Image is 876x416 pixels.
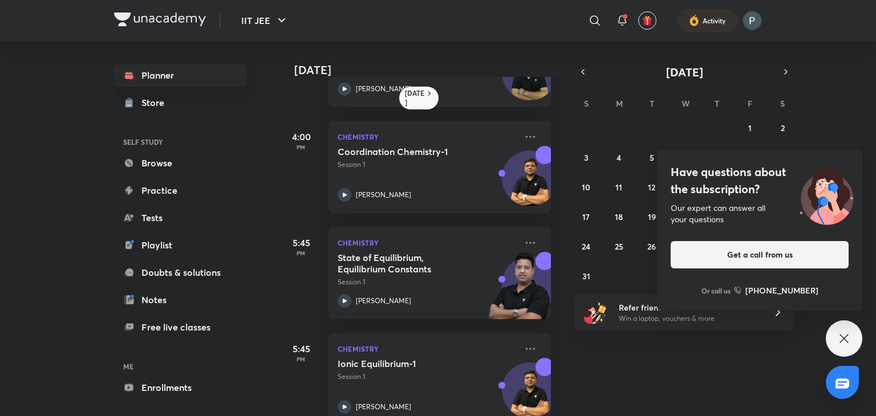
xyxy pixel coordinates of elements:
h4: Have questions about the subscription? [671,164,849,198]
h5: 5:45 [278,342,324,356]
img: activity [689,14,699,27]
abbr: August 4, 2025 [617,152,621,163]
abbr: August 31, 2025 [582,271,590,282]
h6: Refer friends [619,301,759,313]
p: [PERSON_NAME] [356,296,411,306]
a: [PHONE_NUMBER] [734,284,818,296]
img: unacademy [488,252,551,331]
abbr: Thursday [715,98,719,109]
button: August 7, 2025 [708,148,726,166]
p: Session 1 [338,372,517,382]
button: IIT JEE [234,9,295,32]
abbr: August 2, 2025 [781,123,785,133]
abbr: Tuesday [650,98,654,109]
button: August 19, 2025 [643,207,661,226]
button: August 3, 2025 [577,148,595,166]
img: Avatar [502,157,557,211]
p: Session 1 [338,277,517,287]
span: [DATE] [666,64,703,80]
abbr: Friday [748,98,752,109]
abbr: August 10, 2025 [582,182,590,193]
abbr: August 26, 2025 [647,241,656,252]
img: avatar [642,15,652,26]
a: Tests [114,206,246,229]
p: [PERSON_NAME] [356,402,411,412]
button: August 1, 2025 [741,119,759,137]
h5: 4:00 [278,130,324,144]
button: August 4, 2025 [610,148,628,166]
abbr: Wednesday [682,98,690,109]
a: Free live classes [114,316,246,338]
button: August 18, 2025 [610,207,628,226]
p: [PERSON_NAME] [356,84,411,94]
h6: ME [114,357,246,376]
a: Browse [114,152,246,174]
h5: Ionic Equilibrium-1 [338,358,480,369]
abbr: August 5, 2025 [650,152,654,163]
div: Store [141,96,171,109]
abbr: August 11, 2025 [615,182,622,193]
div: Our expert can answer all your questions [671,202,849,225]
button: August 26, 2025 [643,237,661,255]
abbr: August 12, 2025 [648,182,655,193]
abbr: Saturday [780,98,785,109]
p: PM [278,144,324,150]
abbr: August 18, 2025 [615,211,623,222]
abbr: August 3, 2025 [584,152,589,163]
h6: [PHONE_NUMBER] [745,284,818,296]
button: August 6, 2025 [675,148,693,166]
p: Win a laptop, vouchers & more [619,313,759,324]
abbr: August 17, 2025 [582,211,590,222]
button: August 24, 2025 [577,237,595,255]
button: [DATE] [591,64,778,80]
a: Enrollments [114,376,246,399]
h5: Coordination Chemistry-1 [338,146,480,157]
img: referral [584,301,607,324]
a: Doubts & solutions [114,261,246,284]
p: Session 1 [338,160,517,170]
p: Chemistry [338,130,517,144]
button: August 11, 2025 [610,178,628,196]
img: Avatar [502,51,557,105]
button: avatar [638,11,656,30]
a: Practice [114,179,246,202]
a: Playlist [114,234,246,256]
p: Chemistry [338,342,517,356]
abbr: Sunday [584,98,589,109]
p: Or call us [701,286,731,296]
p: Chemistry [338,236,517,250]
button: Get a call from us [671,241,849,268]
h6: SELF STUDY [114,132,246,152]
h6: [DATE] [405,89,425,107]
button: August 5, 2025 [643,148,661,166]
abbr: August 24, 2025 [582,241,590,252]
button: August 2, 2025 [773,119,792,137]
h5: State of Equilibrium, Equilibrium Constants [338,252,480,275]
h4: [DATE] [294,63,562,77]
abbr: August 25, 2025 [615,241,623,252]
h5: 5:45 [278,236,324,250]
a: Notes [114,288,246,311]
abbr: Monday [616,98,623,109]
button: August 8, 2025 [741,148,759,166]
button: August 17, 2025 [577,207,595,226]
button: August 12, 2025 [643,178,661,196]
a: Store [114,91,246,114]
a: Company Logo [114,13,206,29]
a: Planner [114,64,246,87]
abbr: August 1, 2025 [748,123,752,133]
abbr: August 19, 2025 [648,211,656,222]
img: ttu_illustration_new.svg [790,164,862,225]
img: Payal Kumari [743,11,762,30]
button: August 9, 2025 [773,148,792,166]
button: August 31, 2025 [577,267,595,285]
p: [PERSON_NAME] [356,190,411,200]
button: August 10, 2025 [577,178,595,196]
img: Company Logo [114,13,206,26]
p: PM [278,250,324,256]
p: PM [278,356,324,362]
button: August 25, 2025 [610,237,628,255]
